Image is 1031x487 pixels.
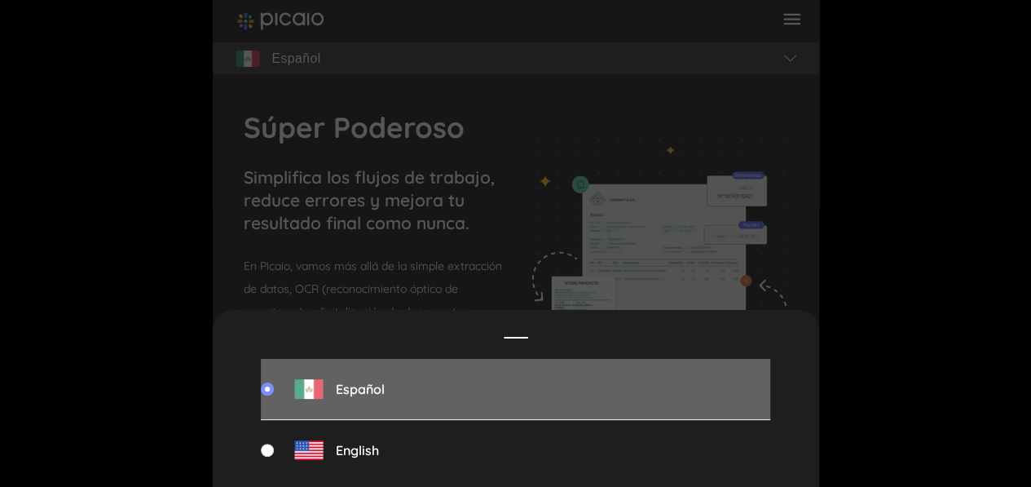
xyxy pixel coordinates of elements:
img: flag [294,441,324,460]
img: flag [261,444,274,457]
span: Español [336,382,385,396]
div: English [261,420,770,480]
img: flag [294,379,324,399]
span: English [336,443,379,458]
div: Español [261,359,770,420]
img: flag [261,383,274,396]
